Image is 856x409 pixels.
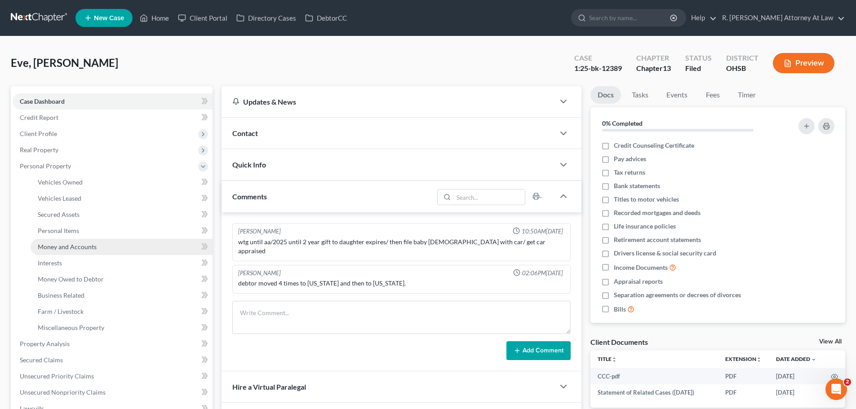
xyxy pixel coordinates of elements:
[811,357,816,362] i: expand_more
[590,337,648,347] div: Client Documents
[769,384,824,400] td: [DATE]
[232,160,266,169] span: Quick Info
[11,56,118,69] span: Eve, [PERSON_NAME]
[614,277,663,286] span: Appraisal reports
[726,63,758,74] div: OHSB
[590,86,621,104] a: Docs
[238,269,281,277] div: [PERSON_NAME]
[20,372,94,380] span: Unsecured Priority Claims
[173,10,232,26] a: Client Portal
[13,368,213,384] a: Unsecured Priority Claims
[20,356,63,364] span: Secured Claims
[614,208,701,217] span: Recorded mortgages and deeds
[614,141,694,150] span: Credit Counseling Certificate
[20,388,106,396] span: Unsecured Nonpriority Claims
[685,53,712,63] div: Status
[31,239,213,255] a: Money and Accounts
[663,64,671,72] span: 13
[614,305,626,314] span: Bills
[232,97,544,106] div: Updates & News
[31,287,213,303] a: Business Related
[13,384,213,400] a: Unsecured Nonpriority Claims
[13,110,213,126] a: Credit Report
[31,271,213,287] a: Money Owed to Debtor
[773,53,834,73] button: Preview
[31,320,213,336] a: Miscellaneous Property
[612,357,617,362] i: unfold_more
[825,378,847,400] iframe: Intercom live chat
[38,308,84,315] span: Farm / Livestock
[38,178,83,186] span: Vehicles Owned
[31,174,213,190] a: Vehicles Owned
[614,235,701,244] span: Retirement account statements
[769,368,824,384] td: [DATE]
[819,339,842,345] a: View All
[590,384,718,400] td: Statement of Related Cases ([DATE])
[31,303,213,320] a: Farm / Livestock
[238,237,565,255] div: wtg until aa/2025 until 2 year gift to daughter expires/ then file baby [DEMOGRAPHIC_DATA] with c...
[685,63,712,74] div: Filed
[13,336,213,352] a: Property Analysis
[13,93,213,110] a: Case Dashboard
[598,356,617,362] a: Titleunfold_more
[614,263,668,272] span: Income Documents
[614,195,679,204] span: Titles to motor vehicles
[636,53,671,63] div: Chapter
[20,97,65,105] span: Case Dashboard
[659,86,695,104] a: Events
[38,211,80,218] span: Secured Assets
[38,275,104,283] span: Money Owed to Debtor
[776,356,816,362] a: Date Added expand_more
[20,146,58,154] span: Real Property
[135,10,173,26] a: Home
[614,168,645,177] span: Tax returns
[238,279,565,288] div: debtor moved 4 times to [US_STATE] and then to [US_STATE].
[31,207,213,223] a: Secured Assets
[38,259,62,267] span: Interests
[522,227,563,236] span: 10:50AM[DATE]
[636,63,671,74] div: Chapter
[31,255,213,271] a: Interests
[718,10,845,26] a: R. [PERSON_NAME] Attorney At Law
[20,340,70,347] span: Property Analysis
[844,378,851,386] span: 2
[614,222,676,231] span: Life insurance policies
[31,223,213,239] a: Personal Items
[602,119,643,127] strong: 0% Completed
[38,194,81,202] span: Vehicles Leased
[687,10,717,26] a: Help
[20,130,57,137] span: Client Profile
[698,86,727,104] a: Fees
[726,53,758,63] div: District
[232,10,301,26] a: Directory Cases
[725,356,762,362] a: Extensionunfold_more
[718,384,769,400] td: PDF
[625,86,656,104] a: Tasks
[522,269,563,277] span: 02:06PM[DATE]
[506,341,571,360] button: Add Comment
[94,15,124,22] span: New Case
[232,383,306,391] span: Hire a Virtual Paralegal
[589,9,671,26] input: Search by name...
[38,324,104,331] span: Miscellaneous Property
[756,357,762,362] i: unfold_more
[31,190,213,207] a: Vehicles Leased
[454,189,525,205] input: Search...
[614,154,646,163] span: Pay advices
[232,192,267,201] span: Comments
[38,291,84,299] span: Business Related
[301,10,351,26] a: DebtorCC
[38,243,97,251] span: Money and Accounts
[38,227,79,234] span: Personal Items
[232,129,258,137] span: Contact
[590,368,718,384] td: CCC-pdf
[614,290,741,299] span: Separation agreements or decrees of divorces
[20,114,58,121] span: Credit Report
[20,162,71,170] span: Personal Property
[238,227,281,236] div: [PERSON_NAME]
[614,181,660,190] span: Bank statements
[13,352,213,368] a: Secured Claims
[574,63,622,74] div: 1:25-bk-12389
[731,86,763,104] a: Timer
[718,368,769,384] td: PDF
